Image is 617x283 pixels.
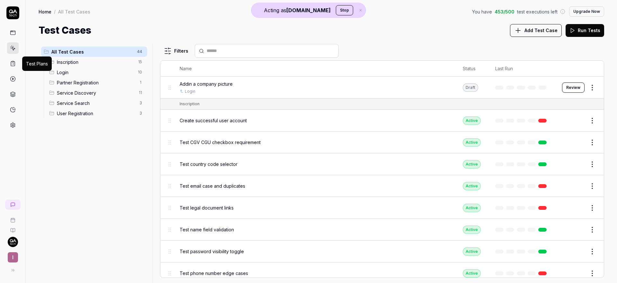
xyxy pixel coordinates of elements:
[47,98,147,108] div: Drag to reorderService Search3
[160,153,604,175] tr: Test country code selectorActive
[47,108,147,118] div: Drag to reorderUser Registration3
[463,116,481,125] div: Active
[569,6,604,17] button: Upgrade Now
[517,8,558,15] span: test executions left
[160,45,192,57] button: Filters
[463,83,478,92] div: Draft
[3,247,23,264] button: I
[136,58,145,66] span: 15
[566,24,604,37] button: Run Tests
[47,57,147,67] div: Drag to reorderInscription15
[472,8,492,15] span: You have
[463,204,481,212] div: Active
[137,109,145,117] span: 3
[180,161,237,167] span: Test country code selector
[135,68,145,76] span: 10
[160,241,604,262] tr: Test password visibility toggleActive
[57,79,136,86] span: Partner Registration
[160,175,604,197] tr: Test email case and duplicatesActive
[180,101,200,107] div: Inscription
[8,252,18,262] span: I
[134,48,145,56] span: 44
[160,132,604,153] tr: Test CGV CGU checkbox requirementActive
[463,182,481,190] div: Active
[180,117,247,124] span: Create successful user account
[39,8,51,15] a: Home
[180,270,248,277] span: Test phone number edge cases
[160,77,604,99] tr: Addin a company pictureLoginDraftReview
[57,69,134,76] span: Login
[180,183,245,189] span: Test email case and duplicates
[185,89,195,94] a: Login
[463,269,481,278] div: Active
[8,237,18,247] img: 7ccf6c19-61ad-4a6c-8811-018b02a1b829.jpg
[489,61,556,77] th: Last Run
[3,212,23,223] a: Book a call with us
[137,79,145,86] span: 1
[180,139,261,146] span: Test CGV CGU checkbox requirement
[136,89,145,97] span: 11
[5,200,21,210] a: New conversation
[3,223,23,233] a: Documentation
[180,248,244,255] span: Test password visibility toggle
[510,24,562,37] button: Add Test Case
[160,219,604,241] tr: Test name field validationActive
[39,23,91,38] h1: Test Cases
[180,81,233,87] span: Addin a company picture
[463,226,481,234] div: Active
[47,67,147,77] div: Drag to reorderLogin10
[58,8,90,15] div: All Test Cases
[47,88,147,98] div: Drag to reorderService Discovery11
[463,247,481,256] div: Active
[51,48,133,55] span: All Test Cases
[463,138,481,147] div: Active
[160,110,604,132] tr: Create successful user accountActive
[57,100,136,107] span: Service Search
[47,77,147,88] div: Drag to reorderPartner Registration1
[57,110,136,117] span: User Registration
[137,99,145,107] span: 3
[57,59,134,65] span: Inscription
[463,160,481,168] div: Active
[180,226,234,233] span: Test name field validation
[26,60,48,67] div: Test Plans
[495,8,514,15] span: 453 / 500
[524,27,558,34] span: Add Test Case
[57,90,135,96] span: Service Discovery
[456,61,489,77] th: Status
[160,197,604,219] tr: Test legal document linksActive
[54,8,56,15] div: /
[562,82,585,93] button: Review
[173,61,457,77] th: Name
[180,204,234,211] span: Test legal document links
[336,5,353,15] button: Stop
